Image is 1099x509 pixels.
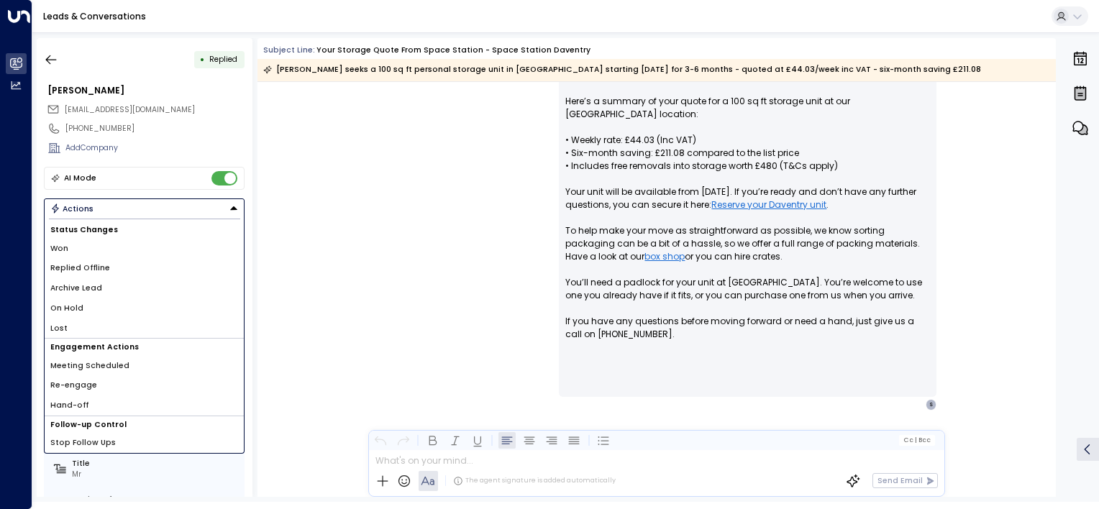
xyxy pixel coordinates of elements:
div: Actions [50,203,94,214]
span: Lost [50,323,68,334]
div: [PERSON_NAME] seeks a 100 sq ft personal storage unit in [GEOGRAPHIC_DATA] starting [DATE] for 3-... [263,63,981,77]
div: The agent signature is added automatically [453,476,616,486]
span: steven19620@gmail.com [65,104,195,116]
label: Region of Interest [72,494,240,505]
span: Stop Follow Ups [50,437,116,449]
p: Hi [PERSON_NAME], Here’s a summary of your quote for a 100 sq ft storage unit at our [GEOGRAPHIC_... [565,69,930,354]
span: Replied Offline [50,262,110,274]
span: Archive Lead [50,283,102,294]
div: [PHONE_NUMBER] [65,123,245,134]
span: Hand-off [50,400,88,411]
span: | [914,436,916,444]
div: AddCompany [65,142,245,154]
div: Button group with a nested menu [44,198,245,219]
span: [EMAIL_ADDRESS][DOMAIN_NAME] [65,104,195,115]
span: Re-engage [50,380,97,391]
h1: Status Changes [45,221,244,238]
button: Undo [372,431,389,449]
div: [PERSON_NAME] [47,84,245,97]
span: Meeting Scheduled [50,360,129,372]
span: Won [50,243,68,254]
span: Cc Bcc [903,436,931,444]
h1: Follow-up Control [45,416,244,433]
a: Reserve your Daventry unit [711,198,826,211]
button: Cc|Bcc [899,435,935,445]
div: AI Mode [64,171,96,185]
span: Subject Line: [263,45,315,55]
h1: Engagement Actions [45,339,244,355]
button: Redo [394,431,411,449]
div: Mr [72,469,240,480]
div: • [200,50,205,69]
div: Your storage quote from Space Station - Space Station Daventry [316,45,590,56]
a: Leads & Conversations [43,10,146,22]
span: On Hold [50,303,83,314]
span: Replied [209,54,237,65]
a: box shop [644,250,685,263]
button: Actions [44,198,245,219]
label: Title [72,458,240,469]
div: S [926,399,937,411]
